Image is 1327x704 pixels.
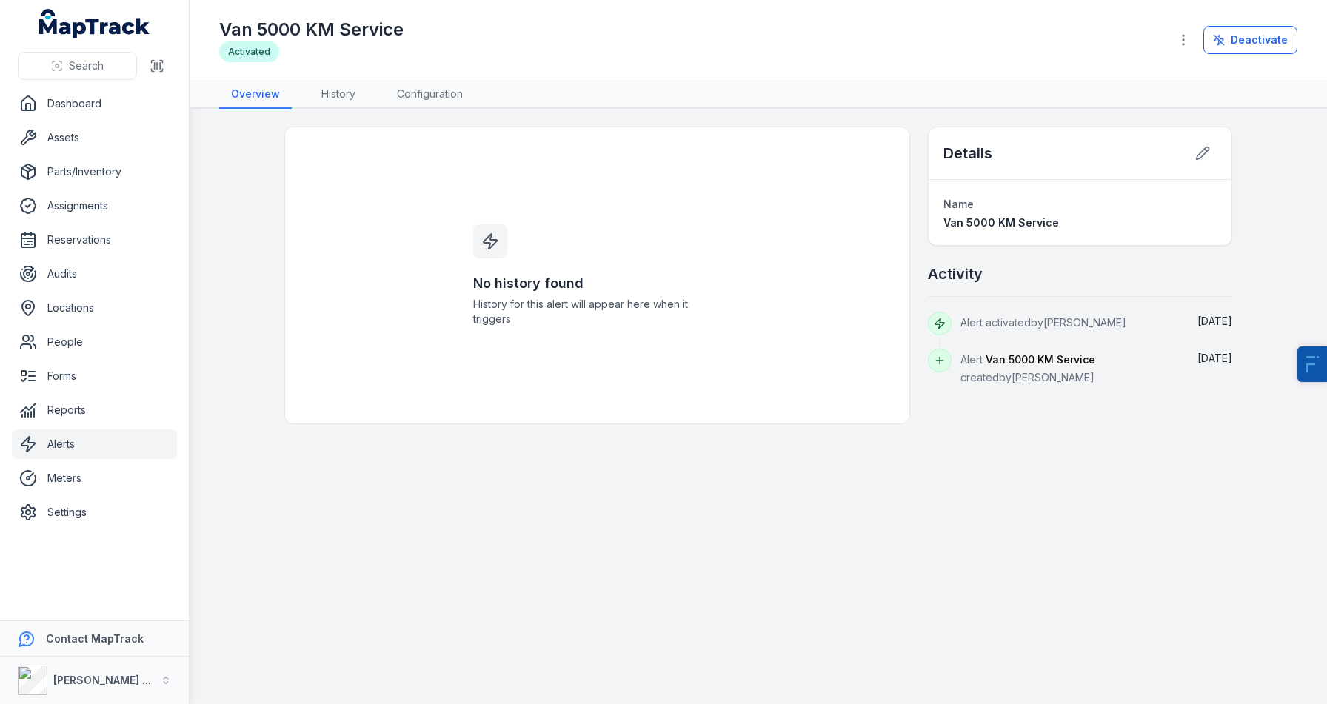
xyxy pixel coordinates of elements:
span: Name [943,198,974,210]
h2: Details [943,143,992,164]
a: MapTrack [39,9,150,38]
a: Overview [219,81,292,109]
a: Reservations [12,225,177,255]
a: Configuration [385,81,475,109]
button: Search [18,52,137,80]
h1: Van 5000 KM Service [219,18,404,41]
a: Assets [12,123,177,152]
span: [DATE] [1197,315,1232,327]
a: People [12,327,177,357]
span: Alert activated by [PERSON_NAME] [960,316,1126,329]
strong: [PERSON_NAME] Electrical [53,674,192,686]
a: Audits [12,259,177,289]
a: Dashboard [12,89,177,118]
div: Activated [219,41,279,62]
span: History for this alert will appear here when it triggers [473,297,722,326]
a: Parts/Inventory [12,157,177,187]
h3: No history found [473,273,722,294]
a: Forms [12,361,177,391]
a: Settings [12,497,177,527]
span: [DATE] [1197,352,1232,364]
span: Search [69,58,104,73]
a: History [310,81,367,109]
span: Van 5000 KM Service [943,216,1059,229]
a: Meters [12,463,177,493]
a: Locations [12,293,177,323]
time: 07/10/2025, 12:06:53 pm [1197,352,1232,364]
button: Deactivate [1203,26,1297,54]
time: 07/10/2025, 12:08:04 pm [1197,315,1232,327]
strong: Contact MapTrack [46,632,144,645]
a: Alerts [12,429,177,459]
a: Assignments [12,191,177,221]
span: Alert created by [PERSON_NAME] [960,353,1095,383]
a: Reports [12,395,177,425]
h2: Activity [928,264,983,284]
span: Van 5000 KM Service [986,353,1095,366]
